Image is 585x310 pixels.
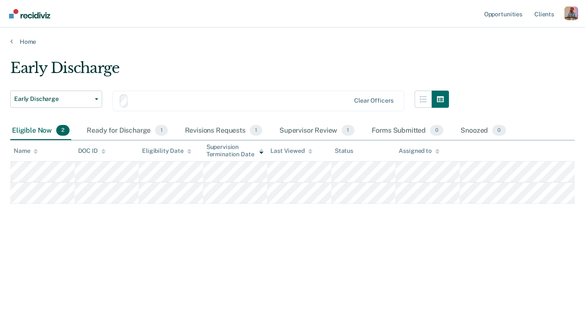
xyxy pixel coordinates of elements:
[155,125,167,136] span: 1
[10,38,575,46] a: Home
[14,147,38,155] div: Name
[335,147,353,155] div: Status
[342,125,354,136] span: 1
[399,147,439,155] div: Assigned to
[10,59,449,84] div: Early Discharge
[354,97,394,104] div: Clear officers
[278,122,356,140] div: Supervisor Review1
[10,91,102,108] button: Early Discharge
[183,122,264,140] div: Revisions Requests1
[78,147,106,155] div: DOC ID
[206,143,264,158] div: Supervision Termination Date
[492,125,506,136] span: 0
[85,122,169,140] div: Ready for Discharge1
[56,125,70,136] span: 2
[270,147,312,155] div: Last Viewed
[370,122,446,140] div: Forms Submitted0
[459,122,507,140] div: Snoozed0
[250,125,262,136] span: 1
[9,9,50,18] img: Recidiviz
[10,122,71,140] div: Eligible Now2
[142,147,191,155] div: Eligibility Date
[430,125,443,136] span: 0
[564,6,578,20] button: Profile dropdown button
[14,95,91,103] span: Early Discharge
